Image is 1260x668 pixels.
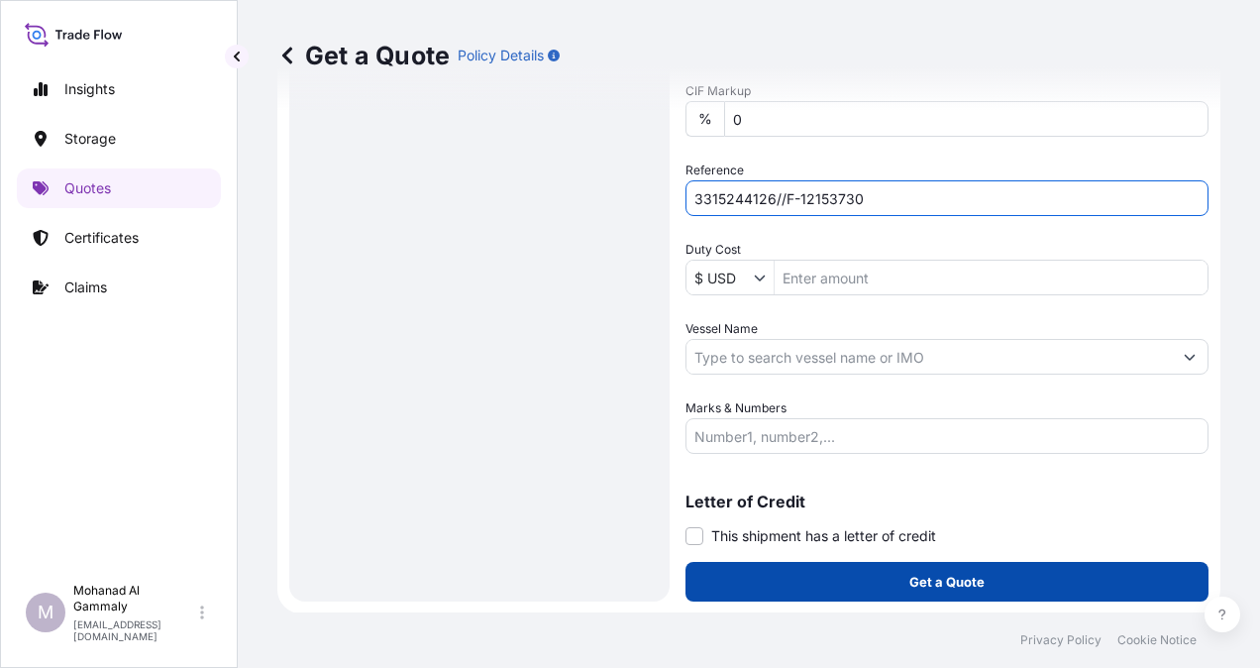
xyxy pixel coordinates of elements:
[685,240,741,260] label: Duty Cost
[64,278,107,297] p: Claims
[458,46,544,65] p: Policy Details
[64,178,111,198] p: Quotes
[17,69,221,109] a: Insights
[17,218,221,258] a: Certificates
[686,260,754,295] input: Duty Cost
[754,268,774,287] button: Show suggestions
[64,79,115,99] p: Insights
[685,562,1208,602] button: Get a Quote
[685,418,1208,454] input: Number1, number2,...
[685,180,1208,216] input: Your internal reference
[17,168,221,208] a: Quotes
[685,319,758,339] label: Vessel Name
[38,603,53,622] span: M
[64,129,116,149] p: Storage
[909,572,985,592] p: Get a Quote
[685,494,1208,509] p: Letter of Credit
[724,101,1208,137] input: Enter percentage
[1172,339,1207,375] button: Show suggestions
[686,339,1172,375] input: Type to search vessel name or IMO
[277,40,450,71] p: Get a Quote
[775,260,1207,295] input: Enter amount
[711,526,936,546] span: This shipment has a letter of credit
[1020,632,1102,648] a: Privacy Policy
[685,398,787,418] label: Marks & Numbers
[685,161,744,180] label: Reference
[73,618,196,642] p: [EMAIL_ADDRESS][DOMAIN_NAME]
[73,583,196,614] p: Mohanad Al Gammaly
[64,228,139,248] p: Certificates
[685,101,724,137] div: %
[17,119,221,159] a: Storage
[1117,632,1197,648] a: Cookie Notice
[17,268,221,307] a: Claims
